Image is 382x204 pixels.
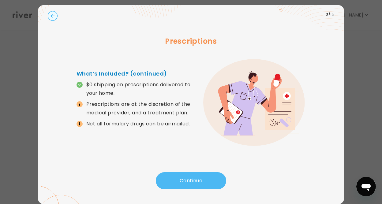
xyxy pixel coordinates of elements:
[86,100,191,117] p: Prescriptions are at the discretion of the medical provider, and a treatment plan.
[86,80,191,98] p: $0 shipping on prescriptions delivered to your home.
[48,36,334,47] h3: Prescriptions
[156,172,226,189] button: Continue
[203,59,305,146] img: error graphic
[356,177,376,196] iframe: Button to launch messaging window
[77,69,191,78] h4: What’s Included? (continued)
[86,120,190,128] p: Not all formulary drugs can be airmailed.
